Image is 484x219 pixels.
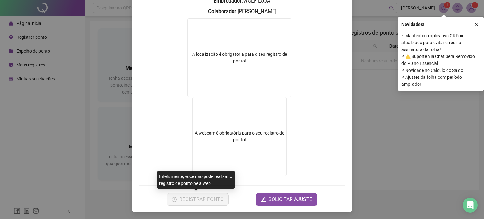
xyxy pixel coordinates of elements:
span: ⚬ Mantenha o aplicativo QRPoint atualizado para evitar erros na assinatura da folha! [401,32,480,53]
button: REGISTRAR PONTO [167,193,229,206]
span: ⚬ Ajustes da folha com período ampliado! [401,74,480,88]
button: editSOLICITAR AJUSTE [256,193,317,206]
div: A webcam é obrigatória para o seu registro de ponto! [192,97,287,176]
div: Open Intercom Messenger [463,198,478,213]
span: close [474,22,479,26]
span: edit [261,197,266,202]
span: Novidades ! [401,21,424,28]
span: SOLICITAR AJUSTE [268,196,312,203]
div: Infelizmente, você não pode realizar o registro de ponto pela web [157,171,235,189]
div: A localização é obrigatória para o seu registro de ponto! [188,51,291,64]
span: ⚬ Novidade no Cálculo do Saldo! [401,67,480,74]
strong: Colaborador [208,9,236,14]
span: ⚬ ⚠️ Suporte Via Chat Será Removido do Plano Essencial [401,53,480,67]
h3: : [PERSON_NAME] [139,8,345,16]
